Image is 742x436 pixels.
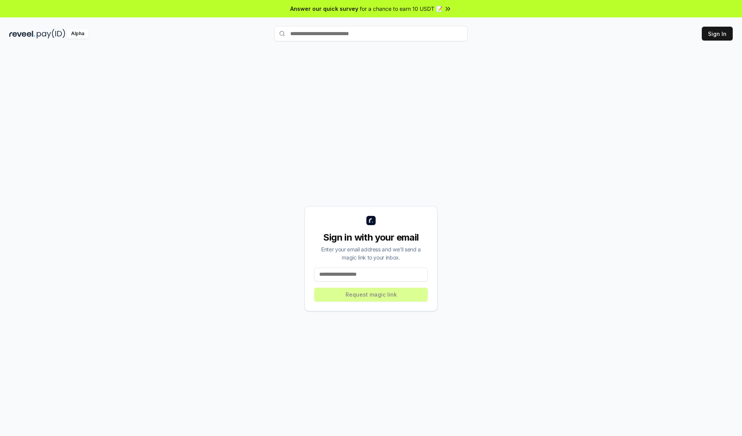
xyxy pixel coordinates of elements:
div: Enter your email address and we’ll send a magic link to your inbox. [314,245,428,261]
div: Sign in with your email [314,231,428,244]
img: logo_small [366,216,376,225]
img: reveel_dark [9,29,35,39]
div: Alpha [67,29,88,39]
span: Answer our quick survey [290,5,358,13]
img: pay_id [37,29,65,39]
span: for a chance to earn 10 USDT 📝 [360,5,442,13]
button: Sign In [702,27,733,41]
